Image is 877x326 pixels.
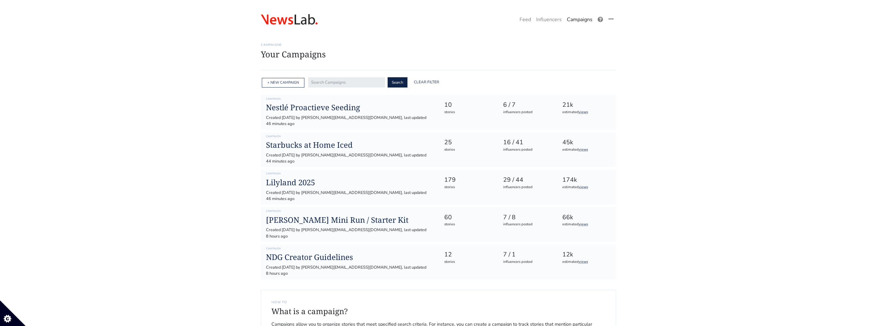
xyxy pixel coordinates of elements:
[266,103,434,112] a: Nestlé Proactieve Seeding
[266,264,434,277] div: Created [DATE] by [PERSON_NAME][EMAIL_ADDRESS][DOMAIN_NAME], last updated 8 hours ago
[266,227,434,239] div: Created [DATE] by [PERSON_NAME][EMAIL_ADDRESS][DOMAIN_NAME], last updated 8 hours ago
[444,213,492,222] div: 60
[564,13,595,26] a: Campaigns
[444,138,492,147] div: 25
[266,152,434,164] div: Created [DATE] by [PERSON_NAME][EMAIL_ADDRESS][DOMAIN_NAME], last updated 44 minutes ago
[503,250,551,259] div: 7 / 1
[562,110,610,115] div: estimated
[261,14,318,25] img: 08:26:46_1609835206
[534,13,564,26] a: Influencers
[444,222,492,227] div: stories
[503,138,551,147] div: 16 / 41
[267,80,299,85] a: + NEW CAMPAIGN
[444,185,492,190] div: stories
[444,100,492,110] div: 10
[261,49,616,59] h1: Your Campaigns
[266,172,434,175] h6: Campaign
[579,147,588,152] a: views
[503,110,551,115] div: influencers posted
[562,100,610,110] div: 21k
[271,300,606,304] h6: How to
[388,77,407,88] button: Search
[562,185,610,190] div: estimated
[266,253,434,262] a: NDG Creator Guidelines
[266,97,434,101] h6: Campaign
[503,175,551,185] div: 29 / 44
[562,213,610,222] div: 66k
[444,110,492,115] div: stories
[266,247,434,250] h6: Campaign
[444,259,492,265] div: stories
[271,307,606,316] h4: What is a campaign?
[266,210,434,213] h6: Campaign
[503,147,551,153] div: influencers posted
[444,250,492,259] div: 12
[579,185,588,189] a: views
[266,140,434,150] a: Starbucks at Home Iced
[266,178,434,187] a: Lilyland 2025
[410,77,443,88] a: Clear Filter
[562,222,610,227] div: estimated
[562,147,610,153] div: estimated
[562,259,610,265] div: estimated
[266,135,434,138] h6: Campaign
[444,147,492,153] div: stories
[562,175,610,185] div: 174k
[266,115,434,127] div: Created [DATE] by [PERSON_NAME][EMAIL_ADDRESS][DOMAIN_NAME], last updated 46 minutes ago
[503,185,551,190] div: influencers posted
[517,13,534,26] a: Feed
[266,190,434,202] div: Created [DATE] by [PERSON_NAME][EMAIL_ADDRESS][DOMAIN_NAME], last updated 46 minutes ago
[503,259,551,265] div: influencers posted
[261,43,616,47] h6: Campaigns
[503,100,551,110] div: 6 / 7
[579,222,588,227] a: views
[562,250,610,259] div: 12k
[503,222,551,227] div: influencers posted
[308,77,385,88] input: Search Campaigns
[579,110,588,114] a: views
[444,175,492,185] div: 179
[579,259,588,264] a: views
[503,213,551,222] div: 7 / 8
[562,138,610,147] div: 45k
[266,215,434,225] a: [PERSON_NAME] Mini Run / Starter Kit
